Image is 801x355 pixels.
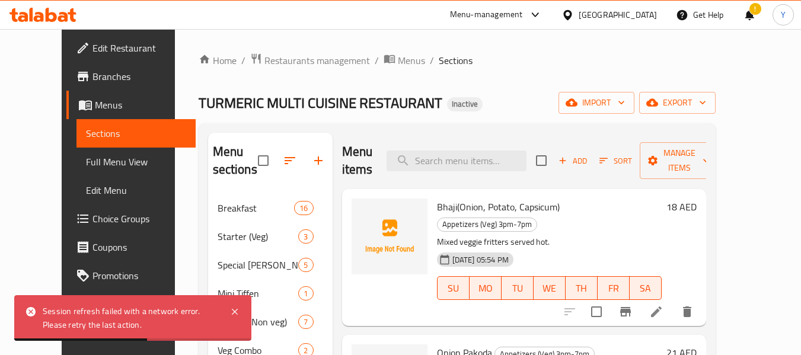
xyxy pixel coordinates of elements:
span: Edit Menu [86,183,186,197]
span: Add [557,154,589,168]
button: delete [673,298,701,326]
div: Session refresh failed with a network error. Please retry the last action. [43,305,218,331]
span: Menus [95,98,186,112]
div: Starter (Veg) [218,229,299,244]
span: TU [506,280,529,297]
span: Add item [554,152,592,170]
span: Choice Groups [92,212,186,226]
div: [GEOGRAPHIC_DATA] [579,8,657,21]
span: SU [442,280,465,297]
span: TH [570,280,593,297]
a: Branches [66,62,196,91]
span: 3 [299,231,312,242]
li: / [375,53,379,68]
button: Branch-specific-item [611,298,640,326]
a: Promotions [66,261,196,290]
button: TH [566,276,598,300]
a: Home [199,53,237,68]
a: Full Menu View [76,148,196,176]
h6: 18 AED [666,199,697,215]
input: search [387,151,526,171]
span: Select to update [584,299,609,324]
span: Y [781,8,786,21]
button: export [639,92,716,114]
button: Manage items [640,142,719,179]
div: items [298,286,313,300]
button: SA [630,276,662,300]
span: import [568,95,625,110]
span: FR [602,280,625,297]
a: Menus [66,91,196,119]
span: Coupons [92,240,186,254]
div: items [298,258,313,272]
div: items [294,201,313,215]
span: Branches [92,69,186,84]
button: MO [470,276,502,300]
span: TURMERIC MULTI CUISINE RESTAURANT [199,89,442,116]
a: Edit Menu [76,176,196,204]
a: Coupons [66,233,196,261]
div: Starter (Veg)3 [208,222,333,251]
div: items [298,229,313,244]
p: Mixed veggie fritters served hot. [437,235,662,250]
button: TU [502,276,534,300]
div: Menu-management [450,8,523,22]
span: Sort sections [276,146,304,175]
span: Select all sections [251,148,276,173]
span: WE [538,280,561,297]
div: Breakfast16 [208,194,333,222]
span: Sort items [592,152,640,170]
a: Sections [76,119,196,148]
li: / [241,53,245,68]
nav: breadcrumb [199,53,716,68]
a: Edit Restaurant [66,34,196,62]
h2: Menu sections [213,143,258,178]
div: Appetizers (Veg) 3pm-7pm [437,218,537,232]
button: Add section [304,146,333,175]
a: Restaurants management [250,53,370,68]
button: Add [554,152,592,170]
span: export [649,95,706,110]
span: Mini Tiffen [218,286,299,300]
h2: Menu items [342,143,373,178]
span: [DATE] 05:54 PM [448,254,513,266]
a: Menus [384,53,425,68]
div: Mini Tiffen1 [208,279,333,308]
div: Starter (Non veg)7 [208,308,333,336]
span: 7 [299,316,312,328]
span: Bhaji(Onion, Potato, Capsicum) [437,198,560,216]
span: Breakfast [218,201,295,215]
span: 1 [299,288,312,299]
span: 16 [295,203,312,214]
button: import [559,92,634,114]
li: / [430,53,434,68]
button: FR [598,276,630,300]
span: Menus [398,53,425,68]
button: SU [437,276,470,300]
span: 5 [299,260,312,271]
div: Inactive [447,97,483,111]
span: Starter (Non veg) [218,315,299,329]
button: Sort [596,152,635,170]
span: Full Menu View [86,155,186,169]
a: Choice Groups [66,204,196,233]
span: SA [634,280,657,297]
div: items [298,315,313,329]
span: MO [474,280,497,297]
span: Restaurants management [264,53,370,68]
span: Sort [599,154,632,168]
span: Select section [529,148,554,173]
img: Bhaji(Onion, Potato, Capsicum) [352,199,427,274]
span: Sections [86,126,186,140]
span: Appetizers (Veg) 3pm-7pm [438,218,537,231]
span: Edit Restaurant [92,41,186,55]
span: Manage items [649,146,710,175]
a: Menu disclaimer [66,290,196,318]
button: WE [534,276,566,300]
span: Sections [439,53,473,68]
span: Inactive [447,99,483,109]
span: Special [PERSON_NAME] [218,258,299,272]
